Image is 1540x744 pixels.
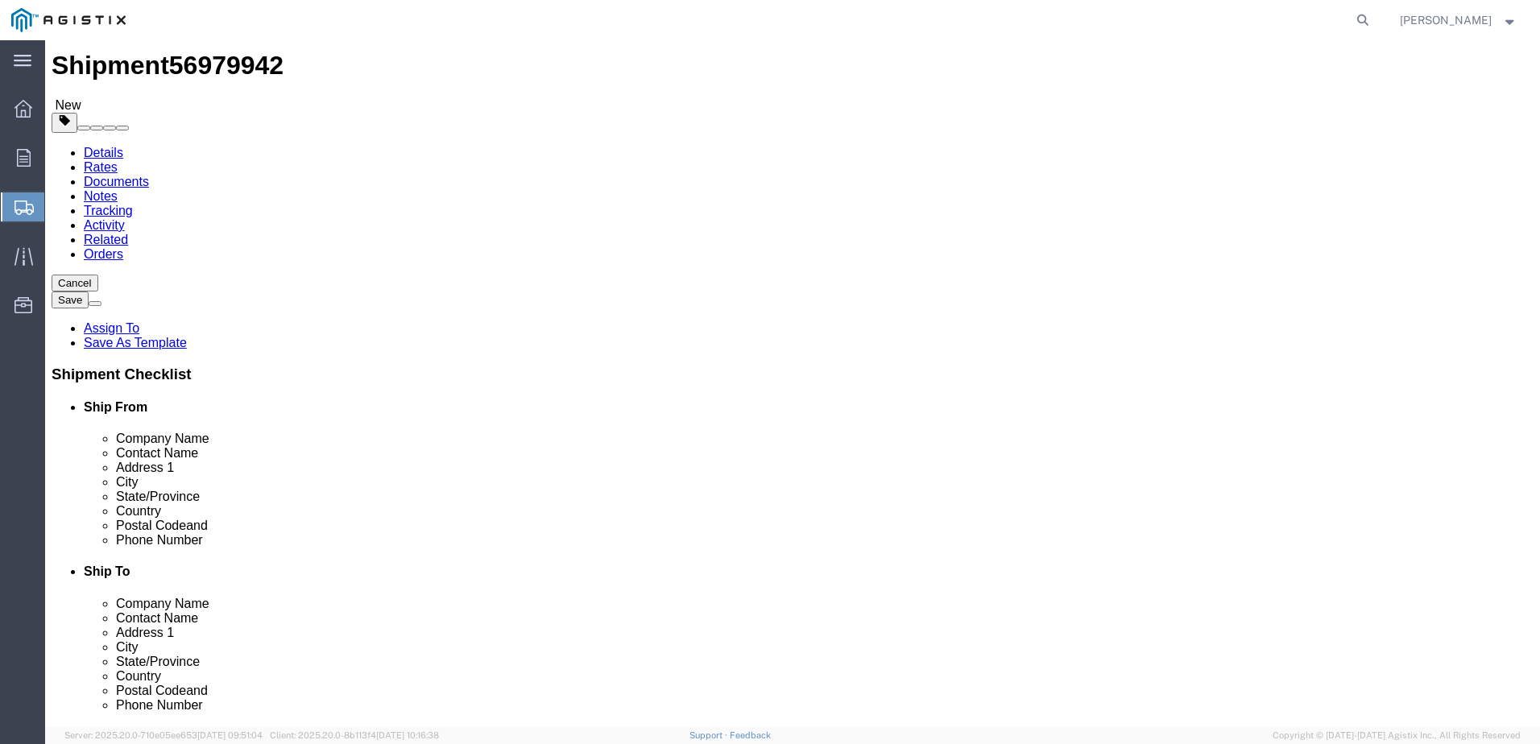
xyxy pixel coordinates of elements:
span: Copyright © [DATE]-[DATE] Agistix Inc., All Rights Reserved [1273,729,1521,742]
span: [DATE] 10:16:38 [376,730,439,740]
span: Parker Dickenson [1400,11,1492,29]
span: Client: 2025.20.0-8b113f4 [270,730,439,740]
a: Support [689,730,730,740]
span: [DATE] 09:51:04 [197,730,263,740]
a: Feedback [730,730,771,740]
button: [PERSON_NAME] [1399,10,1518,30]
img: logo [11,8,126,32]
iframe: FS Legacy Container [45,40,1540,727]
span: Server: 2025.20.0-710e05ee653 [64,730,263,740]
